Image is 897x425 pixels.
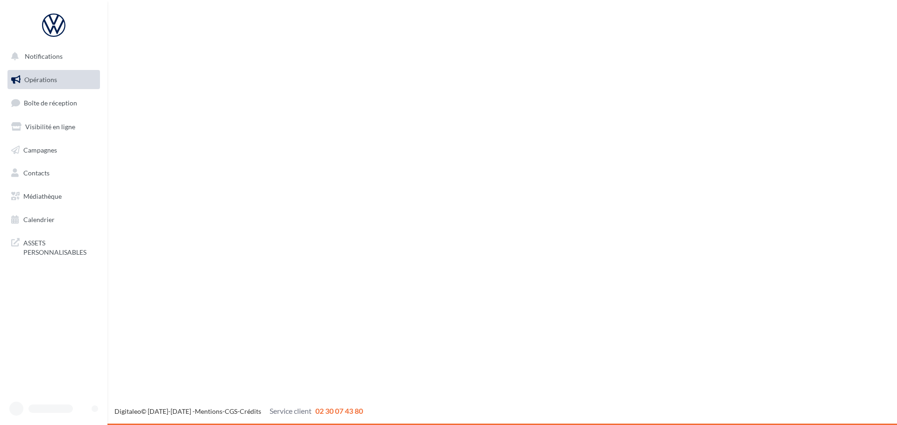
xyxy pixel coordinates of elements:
[6,187,102,206] a: Médiathèque
[6,70,102,90] a: Opérations
[25,123,75,131] span: Visibilité en ligne
[24,76,57,84] span: Opérations
[225,407,237,415] a: CGS
[6,163,102,183] a: Contacts
[23,216,55,223] span: Calendrier
[240,407,261,415] a: Crédits
[6,210,102,230] a: Calendrier
[114,407,141,415] a: Digitaleo
[270,406,312,415] span: Service client
[6,140,102,160] a: Campagnes
[23,146,57,153] span: Campagnes
[23,237,96,257] span: ASSETS PERSONNALISABLES
[24,99,77,107] span: Boîte de réception
[6,47,98,66] button: Notifications
[195,407,222,415] a: Mentions
[23,192,62,200] span: Médiathèque
[6,93,102,113] a: Boîte de réception
[315,406,363,415] span: 02 30 07 43 80
[114,407,363,415] span: © [DATE]-[DATE] - - -
[6,233,102,260] a: ASSETS PERSONNALISABLES
[25,52,63,60] span: Notifications
[6,117,102,137] a: Visibilité en ligne
[23,169,50,177] span: Contacts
